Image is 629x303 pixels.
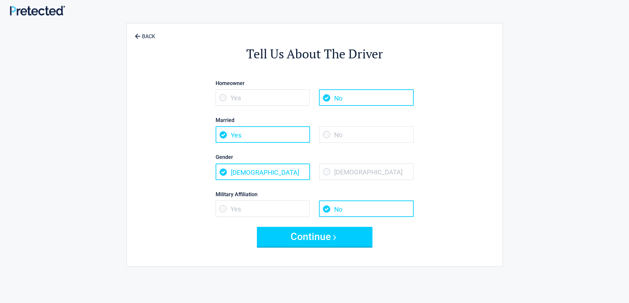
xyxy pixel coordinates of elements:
span: No [319,200,413,217]
h2: Tell Us About The Driver [163,45,466,62]
span: Yes [216,89,310,106]
button: Continue [257,227,372,247]
span: [DEMOGRAPHIC_DATA] [319,164,414,180]
label: Gender [216,153,414,162]
span: Yes [216,200,310,217]
label: Married [216,116,414,125]
span: Yes [216,126,310,143]
span: No [319,126,414,143]
label: Homeowner [216,79,414,88]
label: Military Affiliation [216,190,414,199]
span: [DEMOGRAPHIC_DATA] [216,164,310,180]
span: No [319,89,413,106]
a: BACK [133,28,157,39]
img: Main Logo [10,6,65,15]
